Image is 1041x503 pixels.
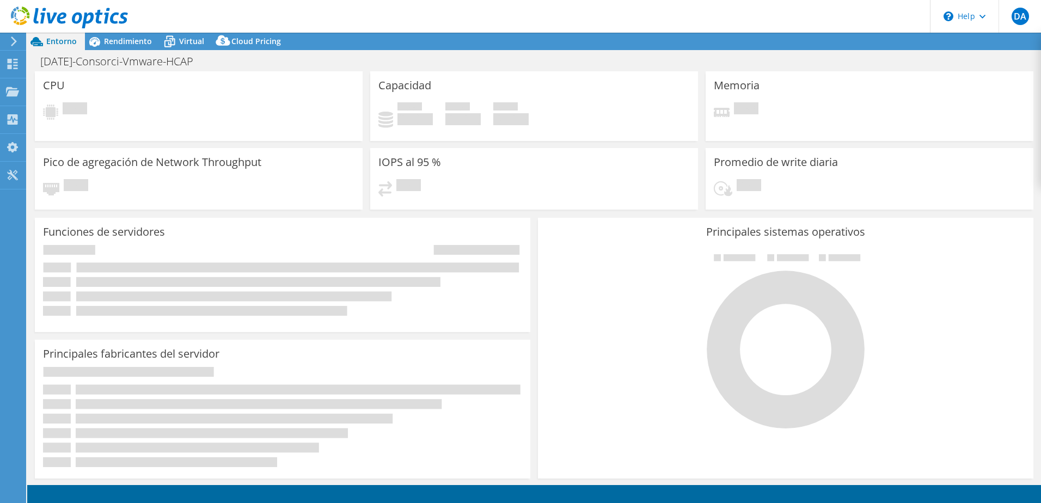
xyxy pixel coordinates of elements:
h4: 0 GiB [445,113,481,125]
h3: Pico de agregación de Network Throughput [43,156,261,168]
h3: Principales fabricantes del servidor [43,348,219,360]
span: Pendiente [64,179,88,194]
span: Rendimiento [104,36,152,46]
span: Virtual [179,36,204,46]
h3: Promedio de write diaria [714,156,838,168]
svg: \n [944,11,953,21]
span: DA [1012,8,1029,25]
span: Pendiente [734,102,758,117]
span: Libre [445,102,470,113]
span: Used [397,102,422,113]
h1: [DATE]-Consorci-Vmware-HCAP [35,56,210,68]
h3: Funciones de servidores [43,226,165,238]
h3: Principales sistemas operativos [546,226,1025,238]
span: Pendiente [737,179,761,194]
h3: CPU [43,79,65,91]
h3: Capacidad [378,79,431,91]
h4: 0 GiB [397,113,433,125]
h3: IOPS al 95 % [378,156,441,168]
span: Cloud Pricing [231,36,281,46]
span: Pendiente [63,102,87,117]
span: Total [493,102,518,113]
h3: Memoria [714,79,760,91]
span: Pendiente [396,179,421,194]
h4: 0 GiB [493,113,529,125]
span: Entorno [46,36,77,46]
